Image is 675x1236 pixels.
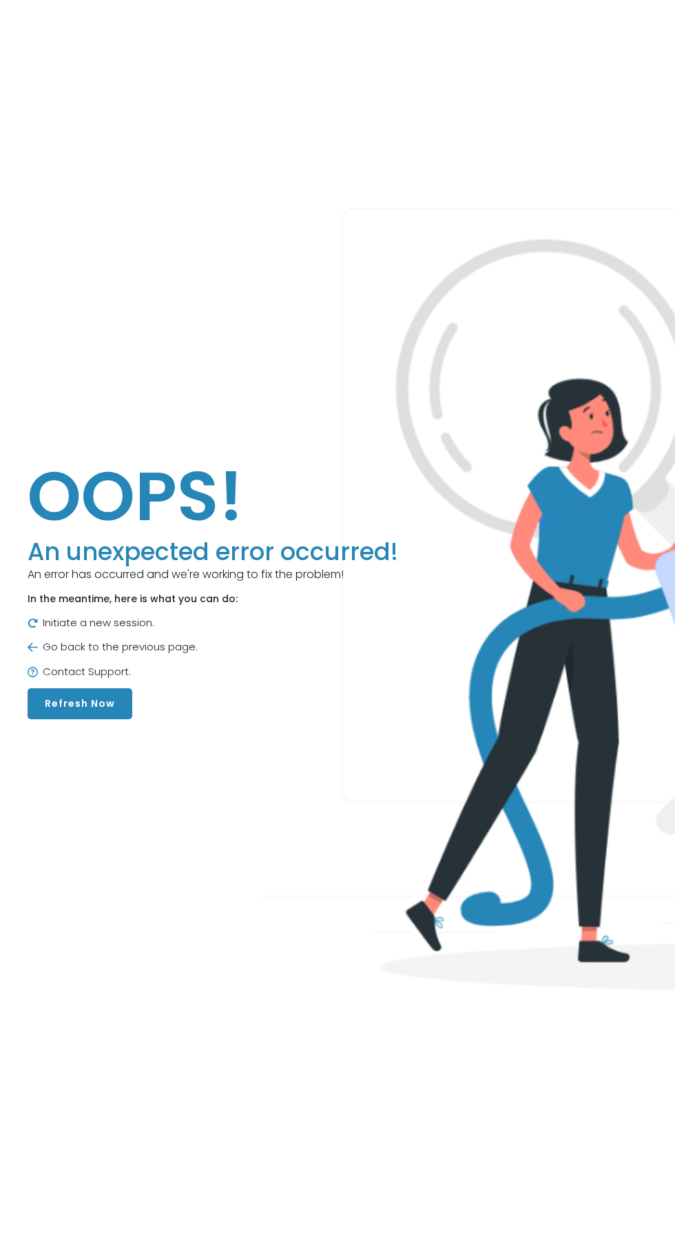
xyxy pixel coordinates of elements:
[28,592,398,606] p: In the meantime, here is what you can do:
[28,664,398,680] p: Contact Support.
[28,688,132,719] button: Refresh Now
[28,537,398,566] h3: An unexpected error occurred!
[28,566,398,583] p: An error has occurred and we're working to fix the problem!
[28,455,398,537] h1: OOPS!
[28,639,398,655] p: Go back to the previous page.
[28,615,398,631] p: Initiate a new session.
